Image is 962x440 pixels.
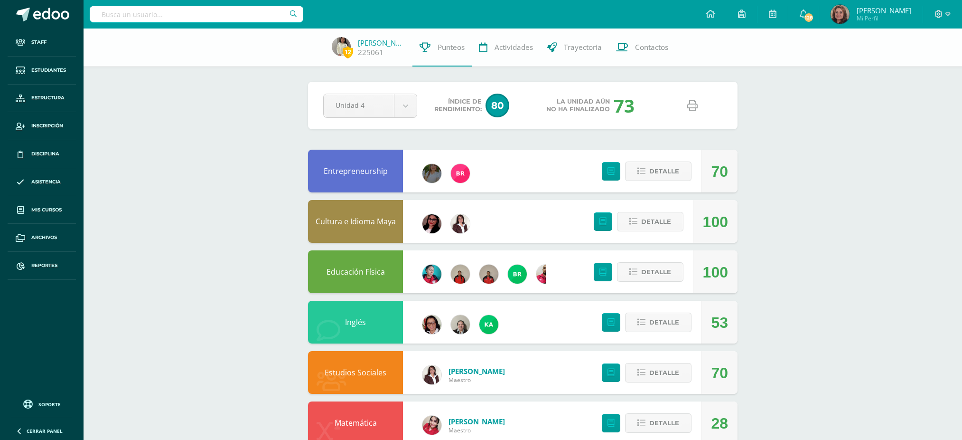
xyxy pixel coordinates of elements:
img: 139d064777fbe6bf61491abfdba402ef.png [479,265,498,284]
a: Mis cursos [8,196,76,224]
div: Cultura e Idioma Maya [308,200,403,243]
div: Estudios Sociales [308,351,403,394]
a: [PERSON_NAME] [448,417,505,426]
span: Unidad 4 [336,94,382,116]
button: Detalle [625,363,691,383]
div: 70 [711,150,728,193]
span: Punteos [438,42,465,52]
a: Contactos [609,29,675,67]
img: 4042270918fd6b5921d0ca12ded71c97.png [422,265,441,284]
span: [PERSON_NAME] [857,6,911,15]
button: Detalle [617,212,683,231]
a: 225061 [358,48,383,57]
div: 53 [711,301,728,344]
span: Estructura [31,94,65,102]
span: Detalle [649,314,679,331]
span: Actividades [495,42,533,52]
div: 100 [703,201,728,243]
span: Disciplina [31,150,59,158]
img: 076b3c132f3fc5005cda963becdc2081.png [422,164,441,183]
a: Asistencia [8,168,76,196]
a: Staff [8,29,76,57]
span: Cerrar panel [27,428,63,434]
span: Índice de Rendimiento: [434,98,482,113]
button: Detalle [625,413,691,433]
div: Entrepreneurship [308,150,403,192]
a: Reportes [8,252,76,280]
img: a64c3460752fcf2c5e8663a69b02fa63.png [479,315,498,334]
span: Inscripción [31,122,63,130]
span: Estudiantes [31,67,66,74]
a: Actividades [472,29,540,67]
span: Soporte [38,401,61,408]
a: Archivos [8,224,76,252]
button: Detalle [625,313,691,332]
span: 80 [486,94,509,117]
span: Detalle [641,263,671,281]
span: Maestro [448,426,505,434]
img: b20be52476d037d2dd4fed11a7a31884.png [831,5,850,24]
span: La unidad aún no ha finalizado [546,98,610,113]
a: [PERSON_NAME] [358,38,405,48]
span: Detalle [649,163,679,180]
a: Soporte [11,397,72,410]
a: Entrepreneurship [324,166,388,176]
span: Reportes [31,262,57,269]
span: 12 [343,46,353,58]
button: Detalle [625,162,691,181]
img: 1128752aef407f3f062bc335c7b8dc34.png [332,37,351,56]
a: [PERSON_NAME] [448,366,505,376]
img: db868cb9cc9438b4167fa9a6e90e350f.png [451,214,470,233]
a: Cultura e Idioma Maya [316,216,396,227]
a: Punteos [412,29,472,67]
span: Asistencia [31,178,61,186]
span: Detalle [641,213,671,230]
span: Contactos [635,42,668,52]
div: Inglés [308,301,403,344]
img: 525b25e562e1b2fd5211d281b33393db.png [451,315,470,334]
a: Inglés [345,317,366,327]
a: Educación Física [327,267,385,277]
span: Detalle [649,364,679,382]
span: Staff [31,38,47,46]
img: 2ca4f91e2a017358137dd701126cf722.png [422,315,441,334]
div: 70 [711,352,728,394]
a: Inscripción [8,112,76,140]
img: 1c3ed0363f92f1cd3aaa9c6dc44d1b5b.png [422,214,441,233]
a: Disciplina [8,140,76,168]
input: Busca un usuario... [90,6,303,22]
img: 720c24124c15ba549e3e394e132c7bff.png [536,265,555,284]
div: 73 [614,93,635,118]
a: Estructura [8,85,76,113]
span: Mis cursos [31,206,62,214]
img: fdc339628fa4f38455708ea1af2929a7.png [451,164,470,183]
img: d4deafe5159184ad8cadd3f58d7b9740.png [451,265,470,284]
img: 7fe51edf7d91a908fb169c70dadf8496.png [422,416,441,435]
a: Estudiantes [8,57,76,85]
span: 128 [803,12,814,23]
img: db868cb9cc9438b4167fa9a6e90e350f.png [422,365,441,384]
img: 7976fc47626adfddeb45c36bac81a772.png [508,265,527,284]
span: Mi Perfil [857,14,911,22]
div: Educación Física [308,250,403,293]
a: Unidad 4 [324,94,417,117]
a: Estudios Sociales [325,367,386,378]
span: Detalle [649,414,679,432]
span: Maestro [448,376,505,384]
a: Trayectoria [540,29,609,67]
span: Archivos [31,234,57,241]
a: Matemática [335,418,377,428]
span: Trayectoria [564,42,602,52]
button: Detalle [617,262,683,282]
div: 100 [703,251,728,294]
